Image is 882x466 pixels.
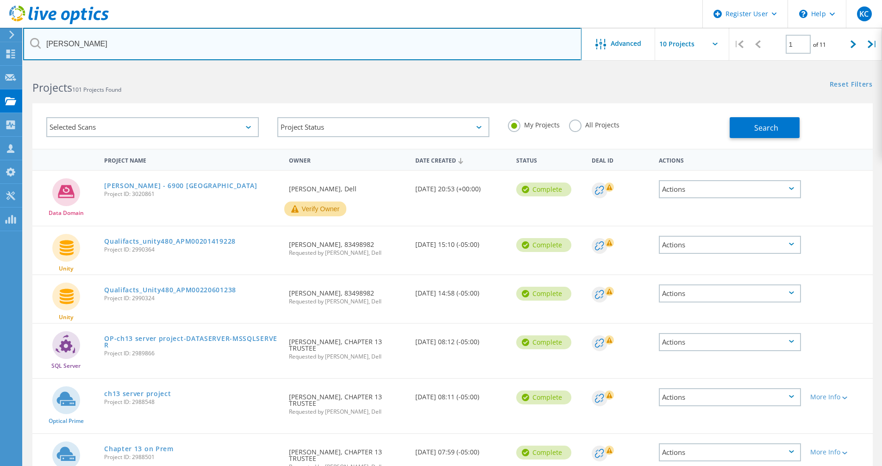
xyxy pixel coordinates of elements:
[516,287,571,301] div: Complete
[284,324,410,369] div: [PERSON_NAME], CHAPTER 13 TRUSTEE
[810,394,868,400] div: More Info
[289,409,406,415] span: Requested by [PERSON_NAME], Dell
[104,191,280,197] span: Project ID: 3020861
[9,19,109,26] a: Live Optics Dashboard
[813,41,826,49] span: of 11
[46,117,259,137] div: Selected Scans
[59,315,73,320] span: Unity
[284,151,410,168] div: Owner
[72,86,121,94] span: 101 Projects Found
[587,151,654,168] div: Deal Id
[659,236,801,254] div: Actions
[284,171,410,202] div: [PERSON_NAME], Dell
[104,247,280,252] span: Project ID: 2990364
[516,183,571,196] div: Complete
[659,443,801,461] div: Actions
[516,238,571,252] div: Complete
[512,151,587,168] div: Status
[284,202,346,216] button: Verify Owner
[49,418,84,424] span: Optical Prime
[830,81,873,89] a: Reset Filters
[411,171,512,202] div: [DATE] 20:53 (+00:00)
[104,183,257,189] a: [PERSON_NAME] - 6900 [GEOGRAPHIC_DATA]
[659,284,801,302] div: Actions
[411,275,512,306] div: [DATE] 14:58 (-05:00)
[611,40,641,47] span: Advanced
[104,454,280,460] span: Project ID: 2988501
[289,299,406,304] span: Requested by [PERSON_NAME], Dell
[508,120,560,128] label: My Projects
[659,333,801,351] div: Actions
[49,210,84,216] span: Data Domain
[569,120,619,128] label: All Projects
[516,446,571,460] div: Complete
[859,10,869,18] span: KC
[284,275,410,314] div: [PERSON_NAME], 83498982
[654,151,806,168] div: Actions
[104,351,280,356] span: Project ID: 2989866
[284,227,410,265] div: [PERSON_NAME], 83498982
[104,446,174,452] a: Chapter 13 on Prem
[799,10,807,18] svg: \n
[411,434,512,465] div: [DATE] 07:59 (-05:00)
[729,28,748,61] div: |
[100,151,284,168] div: Project Name
[23,28,582,60] input: Search projects by name, owner, ID, company, etc
[289,250,406,256] span: Requested by [PERSON_NAME], Dell
[863,28,882,61] div: |
[59,266,73,271] span: Unity
[32,80,72,95] b: Projects
[516,335,571,349] div: Complete
[659,388,801,406] div: Actions
[51,363,81,369] span: SQL Server
[284,379,410,424] div: [PERSON_NAME], CHAPTER 13 TRUSTEE
[289,354,406,359] span: Requested by [PERSON_NAME], Dell
[659,180,801,198] div: Actions
[104,238,236,245] a: Qualifacts_unity480_APM00201419228
[411,324,512,354] div: [DATE] 08:12 (-05:00)
[104,390,171,397] a: ch13 server project
[411,379,512,409] div: [DATE] 08:11 (-05:00)
[104,296,280,301] span: Project ID: 2990324
[516,390,571,404] div: Complete
[277,117,490,137] div: Project Status
[104,287,236,293] a: Qualifacts_Unity480_APM00220601238
[411,151,512,169] div: Date Created
[104,335,280,348] a: OP-ch13 server project-DATASERVER-MSSQLSERVER
[730,117,800,138] button: Search
[810,449,868,455] div: More Info
[411,227,512,257] div: [DATE] 15:10 (-05:00)
[104,399,280,405] span: Project ID: 2988548
[754,123,778,133] span: Search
